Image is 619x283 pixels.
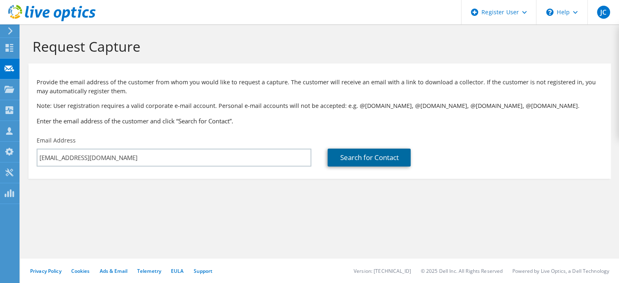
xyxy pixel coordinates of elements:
li: Powered by Live Optics, a Dell Technology [512,268,609,274]
a: Privacy Policy [30,268,61,274]
span: JC [597,6,610,19]
a: Support [193,268,212,274]
li: © 2025 Dell Inc. All Rights Reserved [421,268,503,274]
a: Search for Contact [328,149,411,167]
svg: \n [546,9,553,16]
h3: Enter the email address of the customer and click “Search for Contact”. [37,116,603,125]
a: Telemetry [137,268,161,274]
h1: Request Capture [33,38,603,55]
a: Ads & Email [100,268,127,274]
li: Version: [TECHNICAL_ID] [354,268,411,274]
a: EULA [171,268,184,274]
p: Note: User registration requires a valid corporate e-mail account. Personal e-mail accounts will ... [37,101,603,110]
p: Provide the email address of the customer from whom you would like to request a capture. The cust... [37,78,603,96]
a: Cookies [71,268,90,274]
label: Email Address [37,136,76,145]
